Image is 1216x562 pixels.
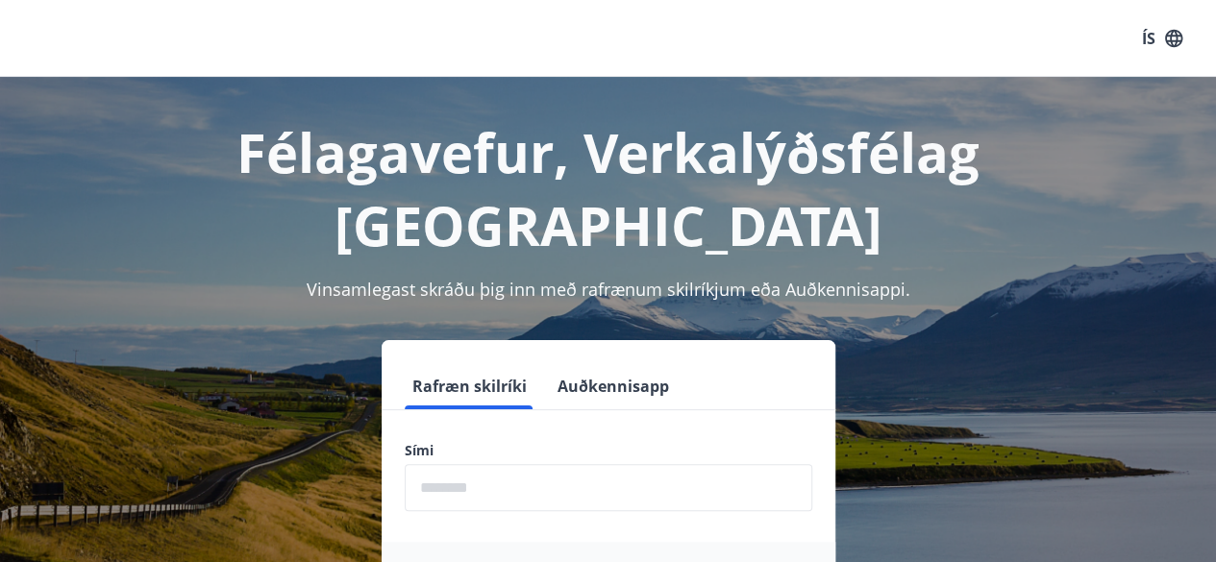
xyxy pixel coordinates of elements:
[1131,21,1193,56] button: ÍS
[405,441,812,460] label: Sími
[307,278,910,301] span: Vinsamlegast skráðu þig inn með rafrænum skilríkjum eða Auðkennisappi.
[405,363,534,409] button: Rafræn skilríki
[550,363,677,409] button: Auðkennisapp
[23,115,1193,261] h1: Félagavefur, Verkalýðsfélag [GEOGRAPHIC_DATA]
